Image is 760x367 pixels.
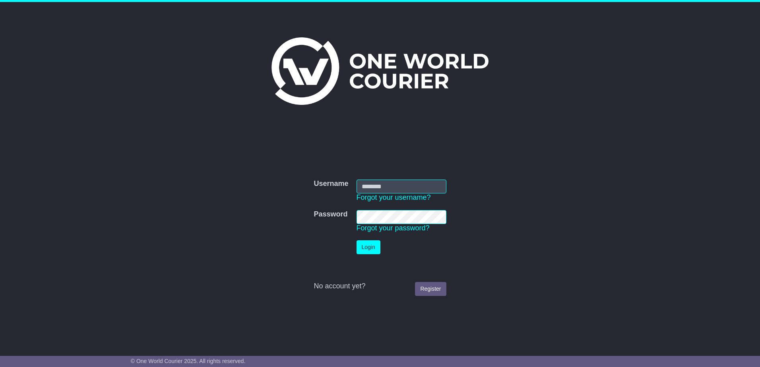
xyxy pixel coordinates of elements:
a: Register [415,282,446,296]
div: No account yet? [314,282,446,291]
label: Password [314,210,347,219]
a: Forgot your password? [357,224,430,232]
img: One World [271,37,489,105]
a: Forgot your username? [357,193,431,201]
label: Username [314,180,348,188]
span: © One World Courier 2025. All rights reserved. [131,358,246,364]
button: Login [357,240,380,254]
